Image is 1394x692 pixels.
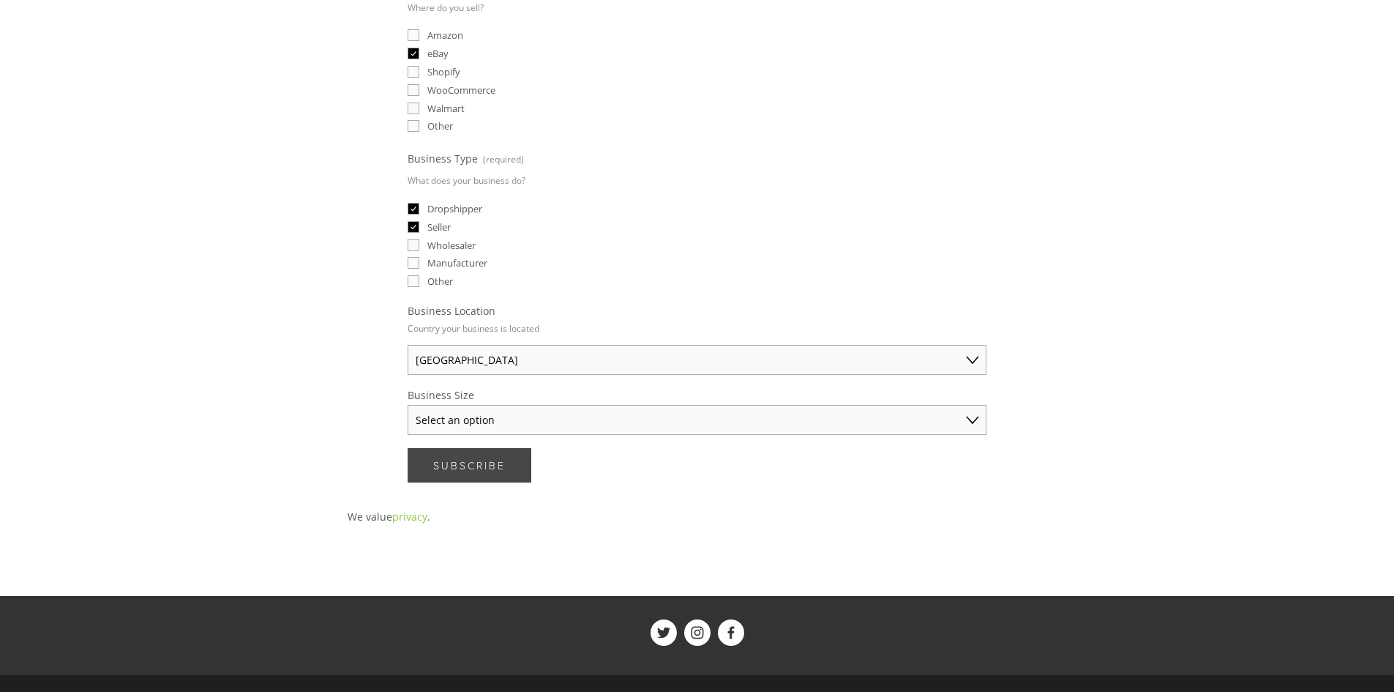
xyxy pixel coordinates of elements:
input: Seller [408,221,419,233]
span: Other [427,119,453,133]
input: Dropshipper [408,203,419,215]
span: Subscribe [433,458,506,472]
p: What does your business do? [408,170,525,191]
input: Manufacturer [408,257,419,269]
input: WooCommerce [408,84,419,96]
span: Wholesaler [427,239,476,252]
input: Walmart [408,103,419,114]
a: ShelfTrend [718,620,744,646]
input: Wholesaler [408,239,419,251]
span: Business Size [408,388,474,402]
p: We value . [348,507,1047,526]
span: Shopify [427,65,460,78]
span: Business Location [408,304,495,318]
p: Country your business is located [408,318,539,339]
a: privacy [392,510,427,524]
span: Manufacturer [427,256,487,269]
span: (required) [483,149,524,170]
button: SubscribeSubscribe [408,448,531,483]
input: eBay [408,48,419,59]
select: Business Location [408,345,986,375]
span: WooCommerce [427,83,495,97]
span: Business Type [408,152,478,165]
span: Walmart [427,102,465,115]
input: Shopify [408,66,419,78]
span: Amazon [427,29,463,42]
span: Dropshipper [427,202,482,215]
span: Other [427,275,453,288]
span: eBay [427,47,449,60]
a: ShelfTrend [684,620,711,646]
input: Other [408,120,419,132]
a: ShelfTrend [651,620,677,646]
input: Other [408,275,419,287]
input: Amazon [408,29,419,41]
span: Seller [427,220,451,234]
select: Business Size [408,405,986,435]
